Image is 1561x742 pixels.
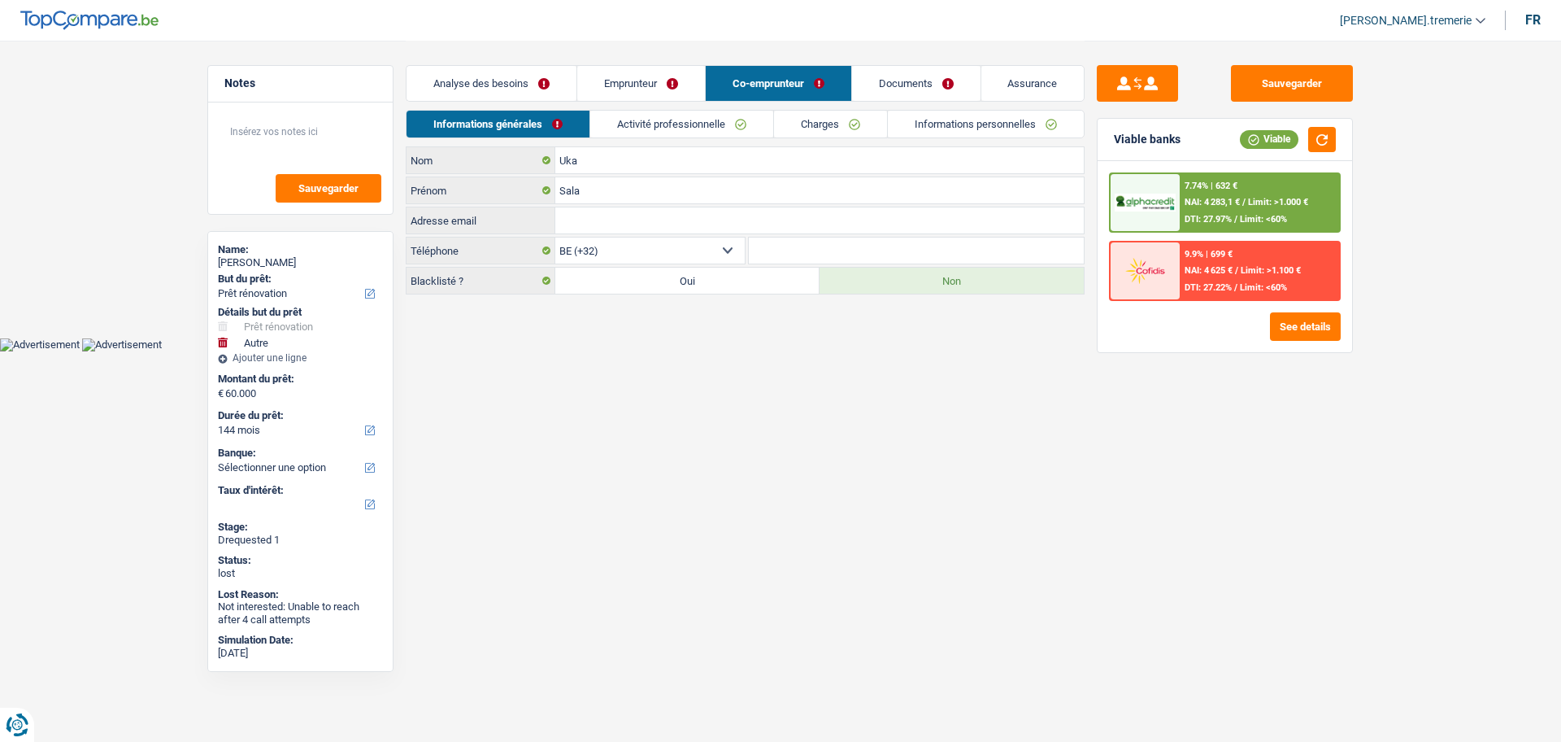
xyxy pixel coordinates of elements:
label: Taux d'intérêt: [218,484,380,497]
label: Banque: [218,447,380,460]
div: fr [1525,12,1541,28]
img: TopCompare Logo [20,11,159,30]
label: Blacklisté ? [407,268,555,294]
span: / [1234,282,1237,293]
span: / [1242,197,1246,207]
label: Non [820,268,1084,294]
h5: Notes [224,76,376,90]
label: Prénom [407,177,555,203]
div: Détails but du prêt [218,306,383,319]
button: See details [1270,312,1341,341]
label: But du prêt: [218,273,380,286]
a: Documents [852,66,981,101]
span: Limit: >1.000 € [1248,197,1308,207]
a: Activité professionnelle [590,111,773,137]
label: Adresse email [407,207,555,234]
span: Limit: <60% [1240,282,1287,293]
span: Sauvegarder [298,183,359,194]
span: NAI: 4 283,1 € [1185,197,1240,207]
a: Emprunteur [577,66,705,101]
a: Assurance [981,66,1085,101]
a: Charges [774,111,887,137]
span: Limit: >1.100 € [1241,265,1301,276]
span: NAI: 4 625 € [1185,265,1233,276]
div: Viable banks [1114,133,1181,146]
span: / [1235,265,1238,276]
a: Informations générales [407,111,589,137]
span: € [218,387,224,400]
div: [DATE] [218,647,383,660]
div: 7.74% | 632 € [1185,181,1237,191]
span: DTI: 27.97% [1185,214,1232,225]
div: Drequested 1 [218,534,383,547]
a: Co-emprunteur [706,66,851,101]
img: AlphaCredit [1115,194,1175,212]
div: [PERSON_NAME] [218,256,383,269]
span: DTI: 27.22% [1185,282,1232,293]
span: / [1234,214,1237,225]
div: Name: [218,243,383,256]
label: Oui [555,268,820,294]
div: lost [218,567,383,580]
input: 401020304 [749,238,1085,264]
label: Nom [407,147,555,173]
img: Advertisement [82,338,162,351]
a: [PERSON_NAME].tremerie [1327,7,1485,34]
label: Durée du prêt: [218,409,380,422]
div: Not interested: Unable to reach after 4 call attempts [218,600,383,626]
div: Status: [218,554,383,567]
a: Informations personnelles [888,111,1084,137]
img: Cofidis [1115,255,1175,286]
div: Simulation Date: [218,634,383,647]
div: Lost Reason: [218,588,383,601]
button: Sauvegarder [1231,65,1353,102]
span: [PERSON_NAME].tremerie [1340,14,1472,28]
label: Montant du prêt: [218,373,380,386]
button: Sauvegarder [276,174,381,203]
div: 9.9% | 699 € [1185,249,1233,260]
span: Limit: <60% [1240,214,1287,225]
div: Ajouter une ligne [218,352,383,364]
div: Stage: [218,521,383,534]
div: Viable [1240,130,1298,148]
a: Analyse des besoins [407,66,576,101]
label: Téléphone [407,238,555,264]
